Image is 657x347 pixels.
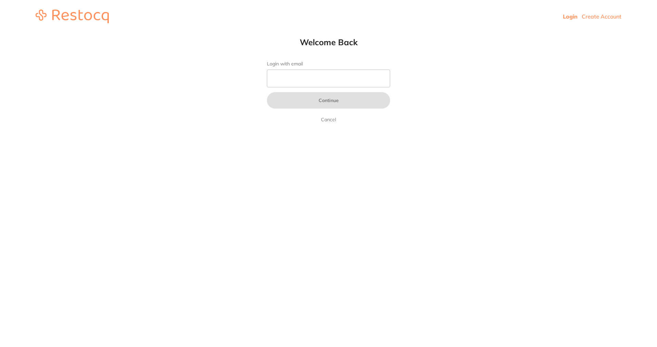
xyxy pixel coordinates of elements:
a: Cancel [320,115,337,124]
img: restocq_logo.svg [36,10,109,23]
button: Continue [267,92,390,109]
a: Login [563,13,578,20]
a: Create Account [582,13,621,20]
h1: Welcome Back [253,37,404,47]
label: Login with email [267,61,390,67]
